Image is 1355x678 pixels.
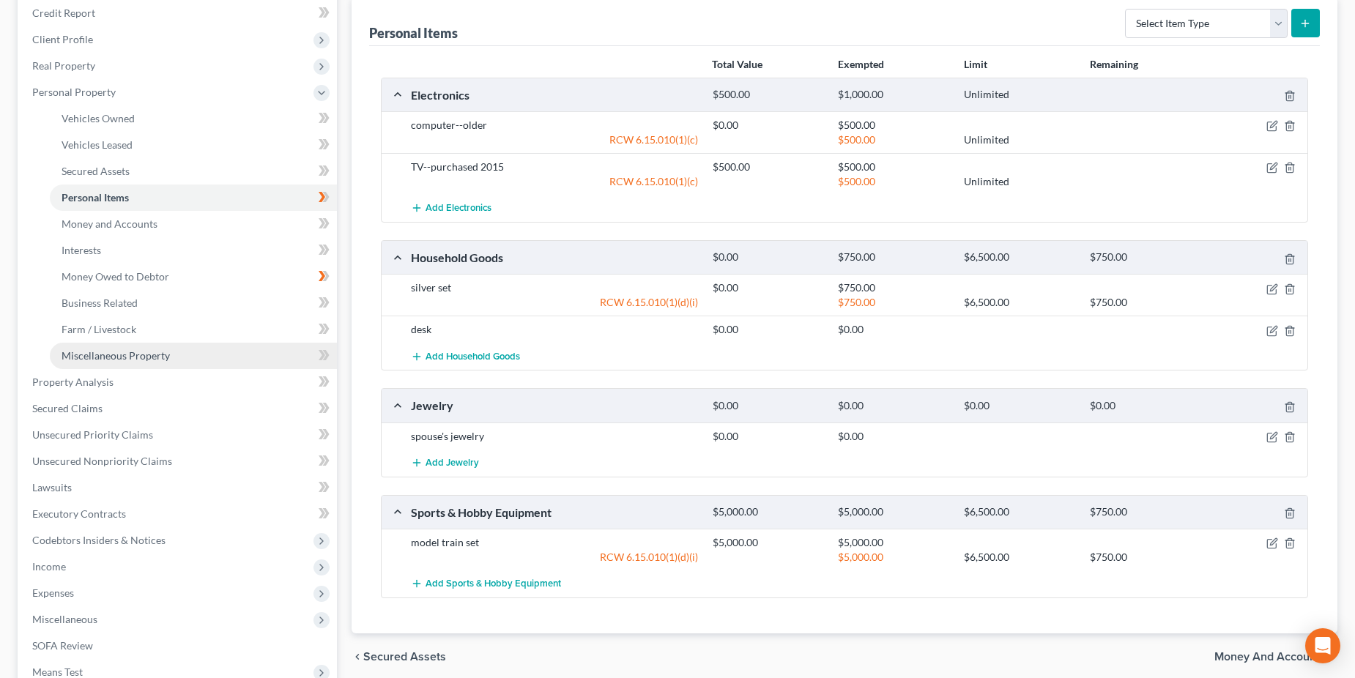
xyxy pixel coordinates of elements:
[705,118,831,133] div: $0.00
[32,481,72,493] span: Lawsuits
[411,195,491,222] button: Add Electronics
[705,535,831,550] div: $5,000.00
[1083,399,1209,413] div: $0.00
[712,58,762,70] strong: Total Value
[32,560,66,573] span: Income
[404,250,705,265] div: Household Goods
[1083,295,1209,310] div: $750.00
[705,250,831,264] div: $0.00
[32,455,172,467] span: Unsecured Nonpriority Claims
[1083,550,1209,565] div: $750.00
[21,501,337,527] a: Executory Contracts
[62,270,169,283] span: Money Owed to Debtor
[32,666,83,678] span: Means Test
[21,395,337,422] a: Secured Claims
[705,399,831,413] div: $0.00
[50,343,337,369] a: Miscellaneous Property
[411,450,479,477] button: Add Jewelry
[831,133,957,147] div: $500.00
[32,639,93,652] span: SOFA Review
[404,295,705,310] div: RCW 6.15.010(1)(d)(i)
[363,651,446,663] span: Secured Assets
[957,174,1083,189] div: Unlimited
[1214,651,1337,663] button: Money and Accounts chevron_right
[62,244,101,256] span: Interests
[32,7,95,19] span: Credit Report
[32,507,126,520] span: Executory Contracts
[352,651,446,663] button: chevron_left Secured Assets
[404,87,705,103] div: Electronics
[50,158,337,185] a: Secured Assets
[404,429,705,444] div: spouse's jewelry
[62,138,133,151] span: Vehicles Leased
[21,633,337,659] a: SOFA Review
[50,237,337,264] a: Interests
[838,58,884,70] strong: Exempted
[32,613,97,625] span: Miscellaneous
[62,297,138,309] span: Business Related
[21,448,337,474] a: Unsecured Nonpriority Claims
[831,295,957,310] div: $750.00
[705,280,831,295] div: $0.00
[50,316,337,343] a: Farm / Livestock
[404,550,705,565] div: RCW 6.15.010(1)(d)(i)
[964,58,987,70] strong: Limit
[957,550,1083,565] div: $6,500.00
[32,33,93,45] span: Client Profile
[831,399,957,413] div: $0.00
[1090,58,1138,70] strong: Remaining
[32,59,95,72] span: Real Property
[50,264,337,290] a: Money Owed to Debtor
[957,250,1083,264] div: $6,500.00
[831,535,957,550] div: $5,000.00
[32,86,116,98] span: Personal Property
[411,343,520,370] button: Add Household Goods
[62,165,130,177] span: Secured Assets
[50,290,337,316] a: Business Related
[426,351,520,362] span: Add Household Goods
[32,402,103,414] span: Secured Claims
[705,160,831,174] div: $500.00
[21,369,337,395] a: Property Analysis
[957,399,1083,413] div: $0.00
[32,428,153,441] span: Unsecured Priority Claims
[32,586,74,599] span: Expenses
[411,570,561,597] button: Add Sports & Hobby Equipment
[404,504,705,520] div: Sports & Hobby Equipment
[426,203,491,215] span: Add Electronics
[32,534,166,546] span: Codebtors Insiders & Notices
[62,112,135,124] span: Vehicles Owned
[404,174,705,189] div: RCW 6.15.010(1)(c)
[369,24,458,42] div: Personal Items
[404,322,705,337] div: desk
[1305,628,1340,663] div: Open Intercom Messenger
[831,322,957,337] div: $0.00
[404,398,705,413] div: Jewelry
[831,505,957,519] div: $5,000.00
[957,505,1083,519] div: $6,500.00
[50,132,337,158] a: Vehicles Leased
[32,376,114,388] span: Property Analysis
[21,474,337,501] a: Lawsuits
[50,105,337,132] a: Vehicles Owned
[705,505,831,519] div: $5,000.00
[426,578,561,590] span: Add Sports & Hobby Equipment
[957,295,1083,310] div: $6,500.00
[831,429,957,444] div: $0.00
[705,429,831,444] div: $0.00
[831,88,957,102] div: $1,000.00
[831,160,957,174] div: $500.00
[50,185,337,211] a: Personal Items
[705,322,831,337] div: $0.00
[50,211,337,237] a: Money and Accounts
[957,133,1083,147] div: Unlimited
[21,422,337,448] a: Unsecured Priority Claims
[831,280,957,295] div: $750.00
[62,217,157,230] span: Money and Accounts
[404,118,705,133] div: computer--older
[831,550,957,565] div: $5,000.00
[426,457,479,469] span: Add Jewelry
[831,174,957,189] div: $500.00
[404,133,705,147] div: RCW 6.15.010(1)(c)
[957,88,1083,102] div: Unlimited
